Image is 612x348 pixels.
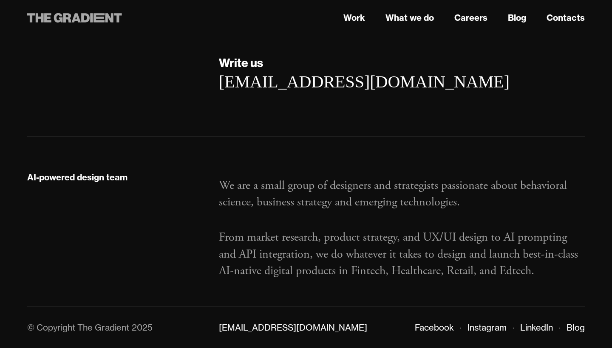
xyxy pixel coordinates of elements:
a: Blog [508,11,526,24]
a: Work [343,11,365,24]
a: Instagram [467,322,507,333]
a: [EMAIL_ADDRESS][DOMAIN_NAME] [219,322,367,333]
a: Contacts [547,11,585,24]
strong: AI-powered design team [27,172,127,182]
a: What we do [385,11,434,24]
p: We are a small group of designers and strategists passionate about behavioral science, business s... [219,177,585,210]
a: LinkedIn [520,322,553,333]
a: [EMAIL_ADDRESS][DOMAIN_NAME] [219,72,510,91]
p: From market research, product strategy, and UX/UI design to AI prompting and API integration, we ... [219,229,585,279]
div: 2025 [132,322,153,333]
a: Blog [567,322,585,333]
a: Careers [454,11,487,24]
a: Facebook [415,322,454,333]
div: © Copyright The Gradient [27,322,129,333]
strong: Write us [219,55,263,70]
